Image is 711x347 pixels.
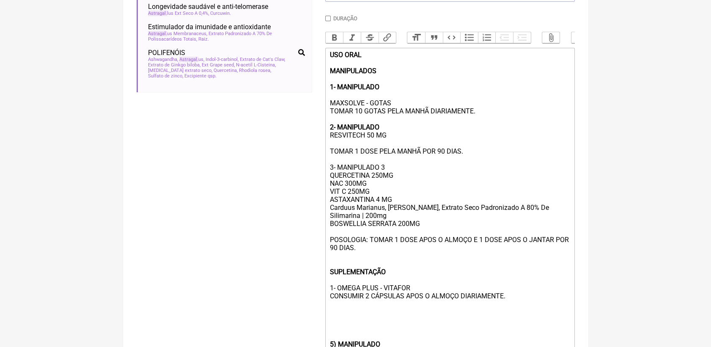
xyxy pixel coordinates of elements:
button: Undo [571,32,589,43]
span: Rhodiola rosea [239,68,271,73]
span: Quercetina [214,68,238,73]
span: [MEDICAL_DATA] extrato seco [148,68,212,73]
span: Ext Grape seed [202,62,235,68]
span: N-acetil L-Cisteina [236,62,276,68]
button: Quote [425,32,443,43]
span: lus Ext Seco A 0,4% [148,11,209,16]
strong: SUPLEMENTAÇÃO [329,268,385,276]
span: Estimulador da imunidade e antioxidante [148,23,271,31]
strong: 2- MANIPULADO [329,123,379,131]
span: Excipiente qsp [184,73,217,79]
button: Code [443,32,461,43]
span: Sulfato de zinco [148,73,183,79]
strong: 1- MANIPULADO [329,83,379,91]
button: Link [379,32,396,43]
button: Bullets [460,32,478,43]
button: Attach Files [542,32,560,43]
span: Indol-3-carbinol [206,57,239,62]
span: Astragal [148,31,167,36]
button: Bold [326,32,343,43]
div: MAXSOLVE - GOTAS TOMAR 10 GOTAS PELA MANHÃ DIARIAMENTE. RESVITECH 50 MG TOMAR 1 DOSE PELA MANHÃ P... [329,51,570,340]
span: Longevidade saudável e anti-telomerase [148,3,268,11]
strong: USO ORAL MANIPULADOS [329,51,376,75]
span: Extrato de Cat's Claw [240,57,285,62]
span: POLIFENÓIS [148,49,185,57]
button: Strikethrough [361,32,379,43]
button: Numbers [478,32,496,43]
span: Astragal [148,11,167,16]
span: Extrato de Ginkgo biloba [148,62,200,68]
span: Astragal [179,57,198,62]
button: Italic [343,32,361,43]
button: Increase Level [513,32,531,43]
span: Curcuwin [210,11,231,16]
button: Decrease Level [495,32,513,43]
span: us Membranaceus, Extrato Padronizado A 70% De Polissacarídeos Totais, Raiz [148,31,305,42]
span: us [179,57,204,62]
span: Ashwagandha [148,57,178,62]
button: Heading [407,32,425,43]
label: Duração [333,15,357,22]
